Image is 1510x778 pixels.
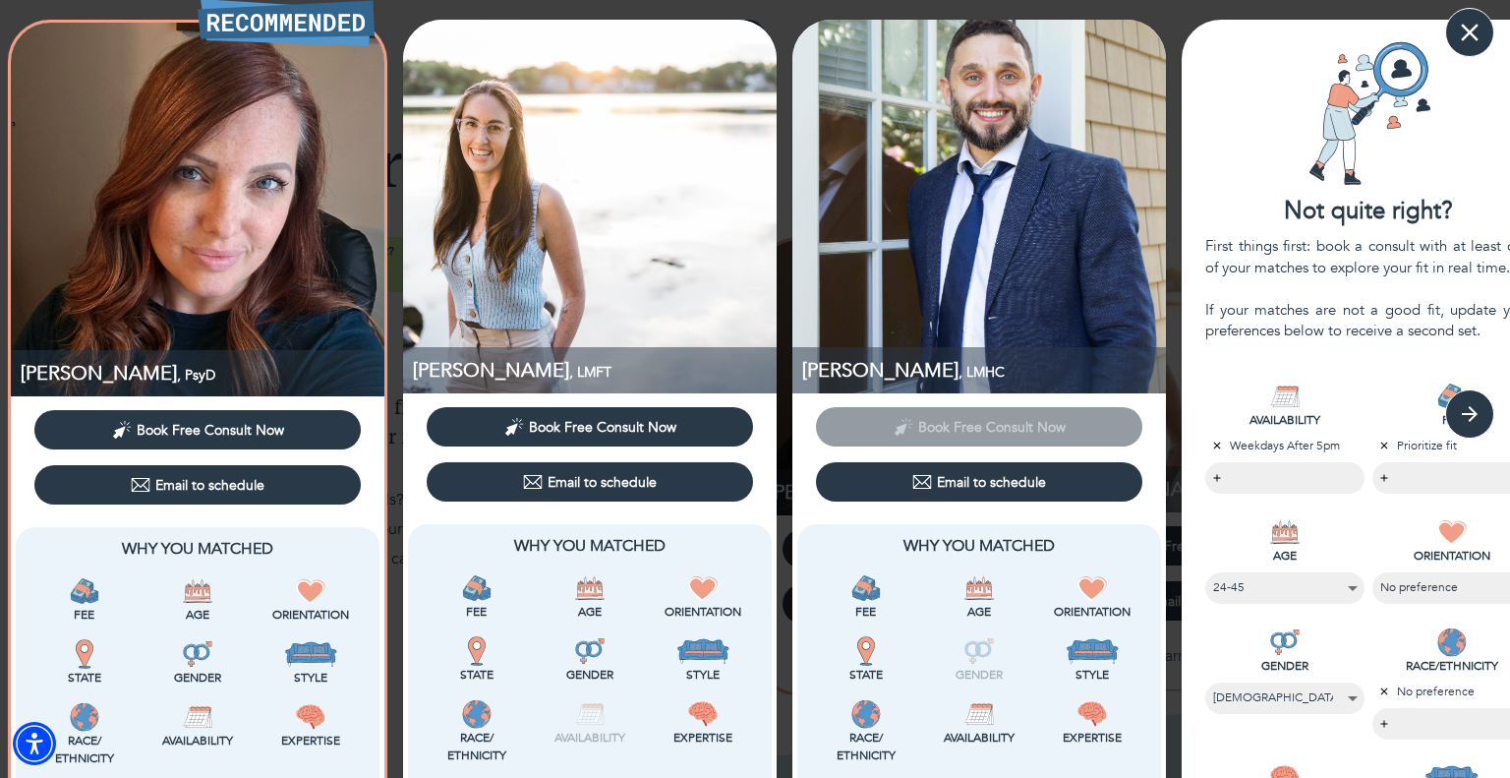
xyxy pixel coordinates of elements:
img: Gender [575,636,605,666]
p: Availability [145,732,250,749]
img: Fee [70,576,99,606]
p: Fee [813,603,918,621]
img: Availability [964,699,994,729]
p: LMHC [802,357,1166,384]
p: State [813,666,918,684]
button: Email to schedule [34,465,361,505]
p: Why You Matched [424,534,756,558]
p: Gender [537,666,642,684]
p: Style [1040,666,1145,684]
img: Fee [851,573,881,603]
img: Age [964,573,994,603]
img: Availability [575,699,605,729]
img: Style [676,636,730,666]
img: Michael Glaz profile [792,20,1166,393]
span: , LMFT [569,363,611,382]
p: Fee [31,606,137,624]
p: Style [651,666,756,684]
img: State [851,636,881,666]
img: Age [183,576,212,606]
button: Email to schedule [816,462,1142,502]
img: Orientation [1077,573,1107,603]
img: Fee [462,573,492,603]
img: Orientation [296,576,325,606]
button: Email to schedule [427,462,753,502]
p: Why You Matched [813,534,1145,558]
p: Orientation [651,603,756,621]
p: Gender [145,669,250,687]
p: Expertise [259,732,364,749]
p: Expertise [1040,729,1145,747]
img: State [70,639,99,669]
img: AGE [1270,517,1300,547]
p: Race/ Ethnicity [813,729,918,764]
div: Email to schedule [912,472,1046,492]
div: Accessibility Menu [13,722,56,765]
p: Orientation [1040,603,1145,621]
img: Age [575,573,605,603]
img: Expertise [1077,699,1107,729]
button: Book Free Consult Now [34,410,361,449]
p: AGE [1205,547,1365,565]
div: Email to schedule [131,475,264,495]
p: Race/ Ethnicity [424,729,529,764]
span: Book Free Consult Now [137,421,284,440]
img: Expertise [296,702,325,732]
img: Style [1066,636,1120,666]
p: Age [537,603,642,621]
span: , PsyD [177,366,215,385]
p: State [31,669,137,687]
img: Race/<br />Ethnicity [851,699,881,729]
img: Gender [183,639,212,669]
p: Fee [424,603,529,621]
p: LMFT [413,357,777,384]
p: Race/ Ethnicity [31,732,137,767]
div: Email to schedule [523,472,657,492]
img: State [462,636,492,666]
span: , LMHC [958,363,1005,382]
span: Book Free Consult Now [529,418,676,437]
p: PsyD [21,360,384,387]
p: Availability [537,729,642,747]
p: Age [926,603,1031,621]
img: GENDER [1270,628,1300,657]
p: GENDER [1205,657,1365,675]
img: Card icon [1295,39,1442,187]
img: Shannon Williams profile [403,20,777,393]
img: Race/<br />Ethnicity [462,699,492,729]
img: AVAILABILITY [1270,382,1300,411]
p: Why You Matched [31,537,364,561]
img: Orientation [688,573,718,603]
p: Weekdays After 5pm [1205,437,1365,454]
img: Race/<br />Ethnicity [70,702,99,732]
img: ORIENTATION [1437,517,1467,547]
p: Gender [926,666,1031,684]
p: Expertise [651,729,756,747]
p: AVAILABILITY [1205,411,1365,429]
img: Availability [183,702,212,732]
p: State [424,666,529,684]
p: Age [145,606,250,624]
img: Gender [964,636,994,666]
img: FEE [1437,382,1467,411]
img: Erin Jerome profile [11,23,384,396]
p: Availability [926,729,1031,747]
img: Style [284,639,338,669]
div: This provider is licensed to work in your state. [31,639,137,687]
img: Expertise [688,699,718,729]
img: RACE/ETHNICITY [1437,628,1467,657]
p: Style [259,669,364,687]
p: Orientation [259,606,364,624]
button: Book Free Consult Now [427,407,753,447]
div: This provider is licensed to work in your state. [424,636,529,684]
